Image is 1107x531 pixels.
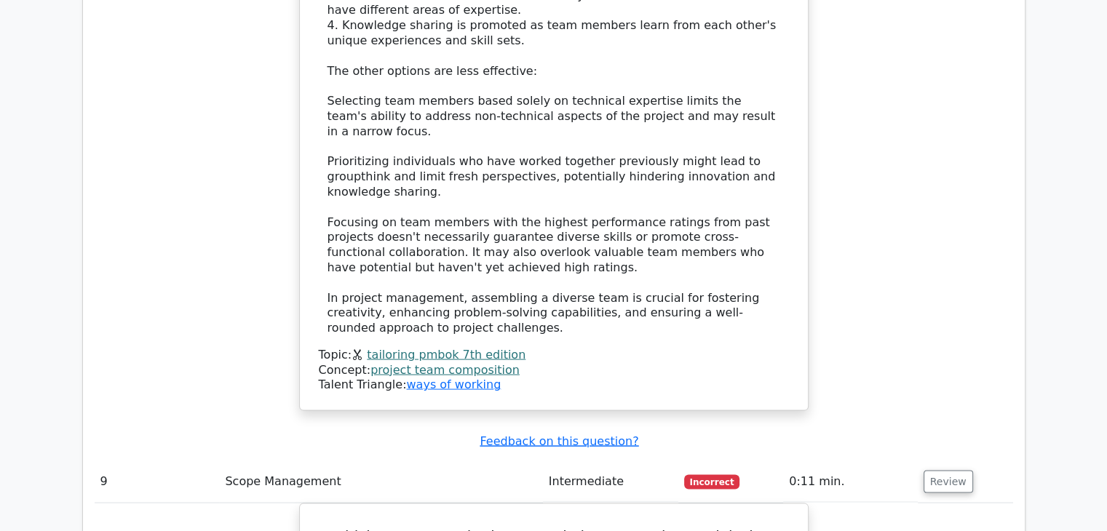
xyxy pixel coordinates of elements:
[95,461,220,503] td: 9
[924,471,973,493] button: Review
[319,363,789,378] div: Concept:
[370,363,520,377] a: project team composition
[406,378,501,391] a: ways of working
[367,348,525,362] a: tailoring pmbok 7th edition
[319,348,789,393] div: Talent Triangle:
[480,434,638,448] a: Feedback on this question?
[219,461,542,503] td: Scope Management
[543,461,678,503] td: Intermediate
[319,348,789,363] div: Topic:
[684,475,740,490] span: Incorrect
[783,461,917,503] td: 0:11 min.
